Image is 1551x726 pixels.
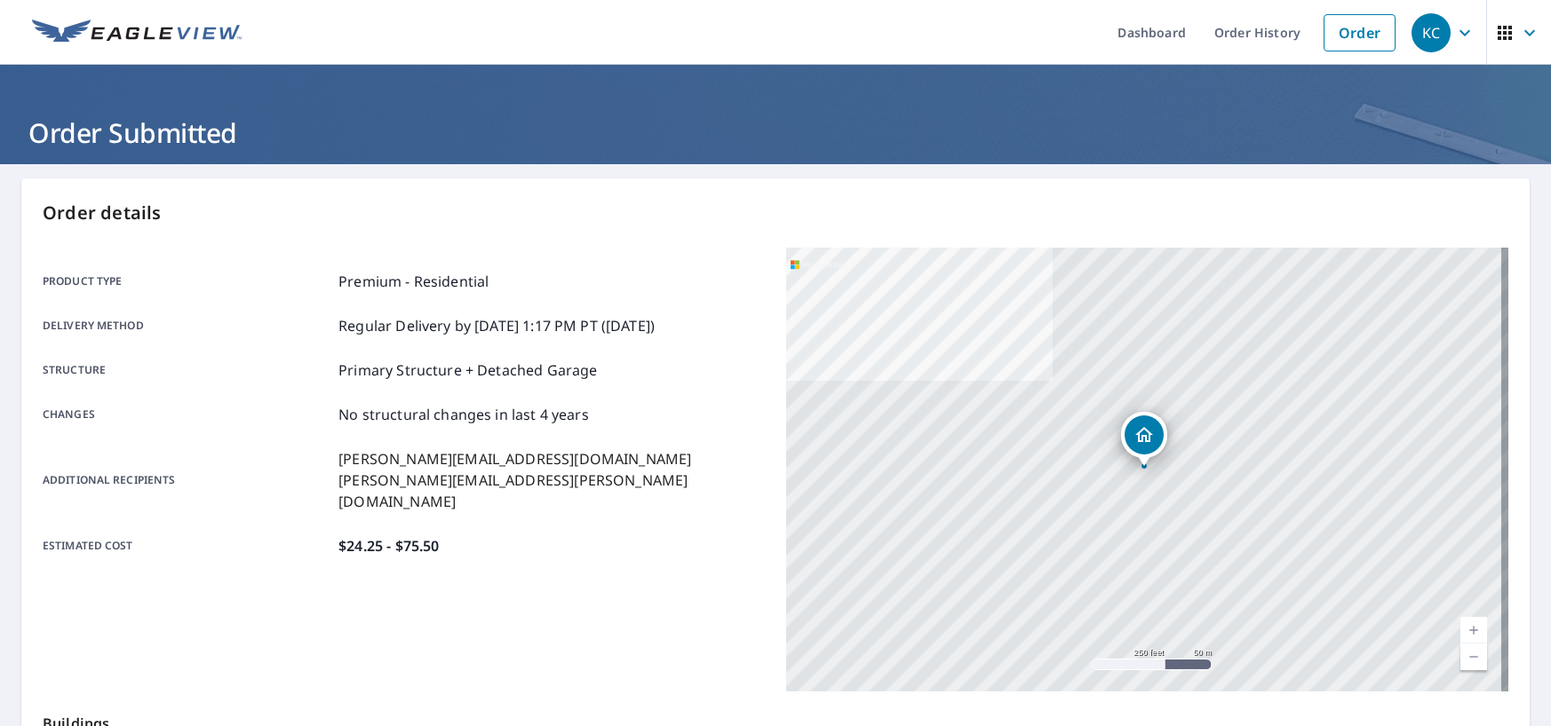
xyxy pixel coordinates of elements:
p: Changes [43,404,331,425]
p: Estimated cost [43,535,331,556]
a: Current Level 17, Zoom In [1460,617,1487,643]
p: [PERSON_NAME][EMAIL_ADDRESS][PERSON_NAME][DOMAIN_NAME] [338,470,765,512]
a: Current Level 17, Zoom Out [1460,643,1487,670]
p: $24.25 - $75.50 [338,535,439,556]
p: Premium - Residential [338,271,489,292]
p: Primary Structure + Detached Garage [338,359,597,381]
img: EV Logo [32,20,242,46]
p: Order details [43,200,1508,226]
a: Order [1324,14,1396,51]
p: Structure [43,359,331,381]
p: No structural changes in last 4 years [338,404,589,425]
p: Delivery method [43,315,331,336]
h1: Order Submitted [21,114,1530,151]
div: Dropped pin, building 1, Residential property, 3331 County Road 141 Durango, CO 81303 [1121,412,1167,467]
div: KC [1412,13,1451,52]
p: Product type [43,271,331,292]
p: Regular Delivery by [DATE] 1:17 PM PT ([DATE]) [338,315,655,336]
p: [PERSON_NAME][EMAIL_ADDRESS][DOMAIN_NAME] [338,448,765,470]
p: Additional recipients [43,448,331,512]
